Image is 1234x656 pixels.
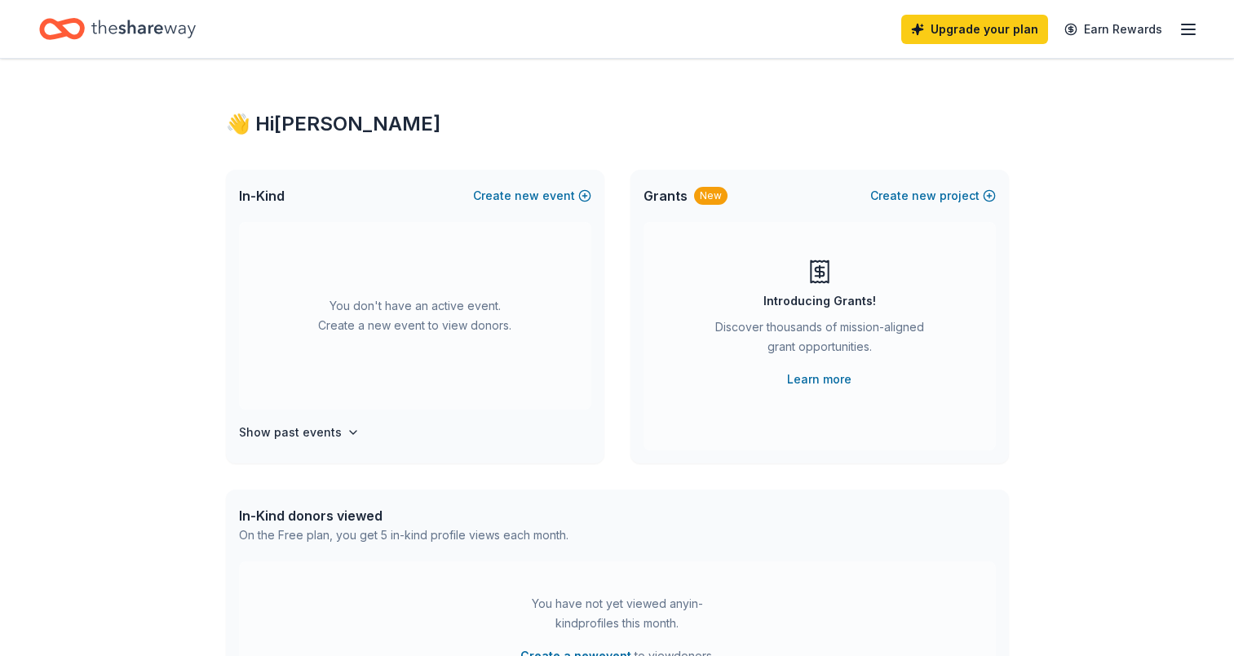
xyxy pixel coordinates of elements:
[709,317,931,363] div: Discover thousands of mission-aligned grant opportunities.
[901,15,1048,44] a: Upgrade your plan
[239,222,591,410] div: You don't have an active event. Create a new event to view donors.
[644,186,688,206] span: Grants
[39,10,196,48] a: Home
[515,594,719,633] div: You have not yet viewed any in-kind profiles this month.
[239,186,285,206] span: In-Kind
[239,525,568,545] div: On the Free plan, you get 5 in-kind profile views each month.
[515,186,539,206] span: new
[473,186,591,206] button: Createnewevent
[239,506,568,525] div: In-Kind donors viewed
[1055,15,1172,44] a: Earn Rewards
[694,187,728,205] div: New
[239,423,360,442] button: Show past events
[870,186,996,206] button: Createnewproject
[912,186,936,206] span: new
[763,291,876,311] div: Introducing Grants!
[239,423,342,442] h4: Show past events
[787,370,851,389] a: Learn more
[226,111,1009,137] div: 👋 Hi [PERSON_NAME]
